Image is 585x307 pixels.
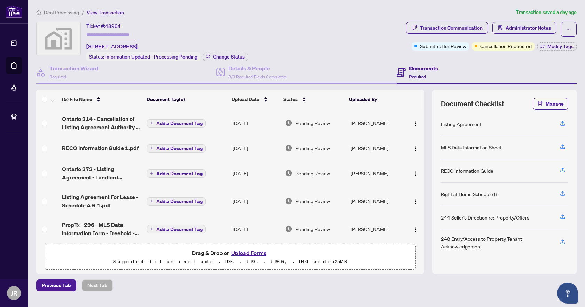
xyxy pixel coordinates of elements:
[6,5,22,18] img: logo
[420,22,483,33] div: Transaction Communication
[36,279,76,291] button: Previous Tab
[413,121,419,126] img: Logo
[441,235,552,250] div: 248 Entry/Access to Property Tenant Acknowledgement
[346,90,404,109] th: Uploaded By
[147,225,206,233] button: Add a Document Tag
[147,224,206,233] button: Add a Document Tag
[82,279,113,291] button: Next Tab
[566,27,571,32] span: ellipsis
[156,227,203,232] span: Add a Document Tag
[441,167,493,175] div: RECO Information Guide
[232,95,259,103] span: Upload Date
[213,54,245,59] span: Change Status
[82,8,84,16] li: /
[410,195,421,207] button: Logo
[62,115,141,131] span: Ontario 214 - Cancellation of Listing Agreement Authority to Offer for Lease 1.pdf
[150,121,154,125] span: plus
[413,146,419,152] img: Logo
[516,8,577,16] article: Transaction saved a day ago
[230,187,282,215] td: [DATE]
[295,225,330,233] span: Pending Review
[533,98,568,110] button: Manage
[409,64,438,72] h4: Documents
[156,146,203,151] span: Add a Document Tag
[295,169,330,177] span: Pending Review
[87,9,124,16] span: View Transaction
[230,159,282,187] td: [DATE]
[420,42,466,50] span: Submitted for Review
[348,109,406,137] td: [PERSON_NAME]
[36,10,41,15] span: home
[147,197,206,206] button: Add a Document Tag
[506,22,551,33] span: Administrator Notes
[45,244,415,270] span: Drag & Drop orUpload FormsSupported files include .PDF, .JPG, .JPEG, .PNG under25MB
[480,42,532,50] span: Cancellation Requested
[285,225,292,233] img: Document Status
[413,171,419,177] img: Logo
[150,199,154,203] span: plus
[348,187,406,215] td: [PERSON_NAME]
[86,42,138,51] span: [STREET_ADDRESS]
[441,120,482,128] div: Listing Agreement
[537,42,577,51] button: Modify Tags
[441,214,529,221] div: 244 Seller’s Direction re: Property/Offers
[230,137,282,159] td: [DATE]
[547,44,574,49] span: Modify Tags
[42,280,71,291] span: Previous Tab
[228,74,286,79] span: 3/3 Required Fields Completed
[62,144,139,152] span: RECO Information Guide 1.pdf
[557,283,578,304] button: Open asap
[156,199,203,204] span: Add a Document Tag
[147,144,206,153] button: Add a Document Tag
[86,52,200,61] div: Status:
[295,197,330,205] span: Pending Review
[410,143,421,154] button: Logo
[413,227,419,232] img: Logo
[49,258,411,266] p: Supported files include .PDF, .JPG, .JPEG, .PNG under 25 MB
[410,168,421,179] button: Logo
[203,53,248,61] button: Change Status
[147,169,206,178] button: Add a Document Tag
[150,227,154,231] span: plus
[413,199,419,205] img: Logo
[192,248,268,258] span: Drag & Drop or
[348,215,406,243] td: [PERSON_NAME]
[285,197,292,205] img: Document Status
[492,22,556,34] button: Administrator Notes
[295,144,330,152] span: Pending Review
[44,9,79,16] span: Deal Processing
[147,119,206,128] button: Add a Document Tag
[62,165,141,182] span: Ontario 272 - Listing Agreement - Landlord Designated Representation Agreement Authority to Offer...
[295,119,330,127] span: Pending Review
[228,64,286,72] h4: Details & People
[229,90,281,109] th: Upload Date
[105,54,197,60] span: Information Updated - Processing Pending
[285,144,292,152] img: Document Status
[86,22,121,30] div: Ticket #:
[37,22,80,55] img: svg%3e
[285,119,292,127] img: Document Status
[62,193,141,209] span: Listing Agreement For Lease - Schedule A 6 1.pdf
[147,118,206,128] button: Add a Document Tag
[406,22,488,34] button: Transaction Communication
[229,248,268,258] button: Upload Forms
[348,159,406,187] td: [PERSON_NAME]
[62,221,141,237] span: PropTx - 296 - MLS Data Information Form - Freehold - Lease_Sub-Lease 1.pdf
[11,288,17,298] span: JR
[150,171,154,175] span: plus
[281,90,346,109] th: Status
[150,146,154,150] span: plus
[441,144,502,151] div: MLS Data Information Sheet
[49,64,99,72] h4: Transaction Wizard
[144,90,229,109] th: Document Tag(s)
[156,121,203,126] span: Add a Document Tag
[230,109,282,137] td: [DATE]
[283,95,298,103] span: Status
[348,137,406,159] td: [PERSON_NAME]
[59,90,143,109] th: (5) File Name
[49,74,66,79] span: Required
[409,74,426,79] span: Required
